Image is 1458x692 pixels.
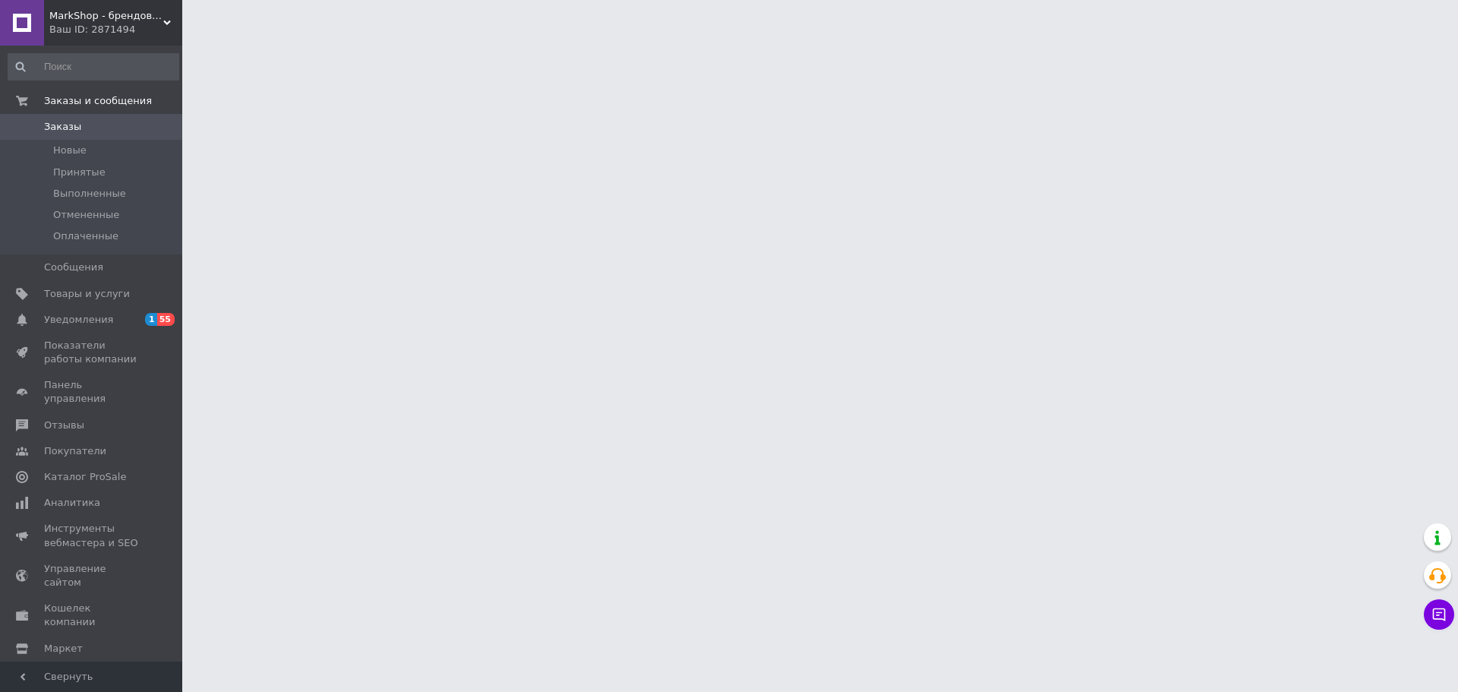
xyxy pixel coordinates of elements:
[44,470,126,484] span: Каталог ProSale
[53,166,106,179] span: Принятые
[44,339,140,366] span: Показатели работы компании
[44,562,140,589] span: Управление сайтом
[44,313,113,327] span: Уведомления
[49,9,163,23] span: MarkShop - брендовая одежда, обувь, аксессуары
[44,602,140,629] span: Кошелек компании
[44,287,130,301] span: Товары и услуги
[44,120,81,134] span: Заказы
[44,522,140,549] span: Инструменты вебмастера и SEO
[1424,599,1454,630] button: Чат с покупателем
[53,208,119,222] span: Отмененные
[44,496,100,510] span: Аналитика
[49,23,182,36] div: Ваш ID: 2871494
[145,313,157,326] span: 1
[44,94,152,108] span: Заказы и сообщения
[44,642,83,656] span: Маркет
[44,444,106,458] span: Покупатели
[53,229,118,243] span: Оплаченные
[44,378,140,406] span: Панель управления
[53,144,87,157] span: Новые
[44,261,103,274] span: Сообщения
[53,187,126,201] span: Выполненные
[8,53,179,81] input: Поиск
[44,419,84,432] span: Отзывы
[157,313,175,326] span: 55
